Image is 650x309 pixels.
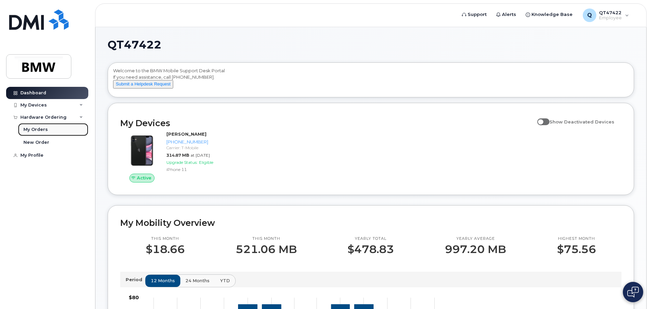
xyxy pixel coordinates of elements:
[120,218,621,228] h2: My Mobility Overview
[120,131,239,182] a: Active[PERSON_NAME][PHONE_NUMBER]Carrier: T-Mobile314.87 MBat [DATE]Upgrade Status:EligibleiPhone 11
[557,243,596,255] p: $75.56
[166,145,237,151] div: Carrier: T-Mobile
[627,287,639,297] img: Open chat
[191,153,210,158] span: at [DATE]
[445,236,506,242] p: Yearly average
[113,81,173,86] a: Submit a Helpdesk Request
[166,139,237,145] div: [PHONE_NUMBER]
[185,277,210,284] span: 24 months
[166,153,189,158] span: 314.87 MB
[113,80,173,89] button: Submit a Helpdesk Request
[146,236,185,242] p: This month
[557,236,596,242] p: Highest month
[347,236,394,242] p: Yearly total
[120,118,534,128] h2: My Devices
[129,294,139,301] tspan: $80
[537,115,543,121] input: Show Deactivated Devices
[108,40,161,50] span: QT47422
[166,167,237,172] div: iPhone 11
[347,243,394,255] p: $478.83
[166,131,206,137] strong: [PERSON_NAME]
[445,243,506,255] p: 997.20 MB
[549,119,614,124] span: Show Deactivated Devices
[220,277,230,284] span: YTD
[126,134,158,167] img: iPhone_11.jpg
[137,175,151,181] span: Active
[146,243,185,255] p: $18.66
[126,276,145,283] p: Period
[199,160,213,165] span: Eligible
[113,67,629,95] div: Welcome to the BMW Mobile Support Desk Portal If you need assistance, call [PHONE_NUMBER].
[236,243,297,255] p: 521.06 MB
[236,236,297,242] p: This month
[166,160,198,165] span: Upgrade Status:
